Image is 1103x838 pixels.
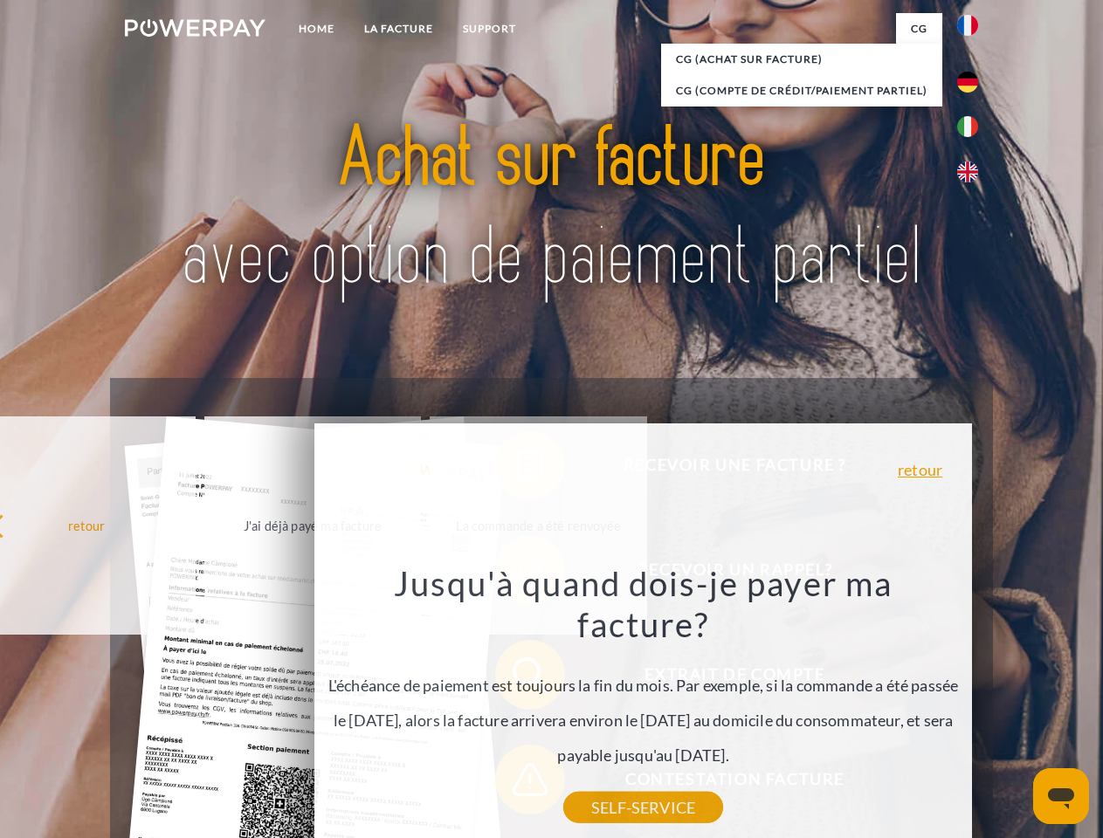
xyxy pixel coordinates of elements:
img: de [957,72,978,93]
img: title-powerpay_fr.svg [167,84,936,334]
div: J'ai déjà payé ma facture [215,513,411,537]
a: Support [448,13,531,45]
a: CG (Compte de crédit/paiement partiel) [661,75,942,106]
img: logo-powerpay-white.svg [125,19,265,37]
a: SELF-SERVICE [563,792,723,823]
img: fr [957,15,978,36]
a: retour [898,462,942,477]
a: Home [284,13,349,45]
img: en [957,161,978,182]
h3: Jusqu'à quand dois-je payer ma facture? [325,562,962,646]
iframe: Bouton de lancement de la fenêtre de messagerie [1033,768,1089,824]
img: it [957,116,978,137]
a: CG [896,13,942,45]
a: CG (achat sur facture) [661,44,942,75]
div: L'échéance de paiement est toujours la fin du mois. Par exemple, si la commande a été passée le [... [325,562,962,807]
a: LA FACTURE [349,13,448,45]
